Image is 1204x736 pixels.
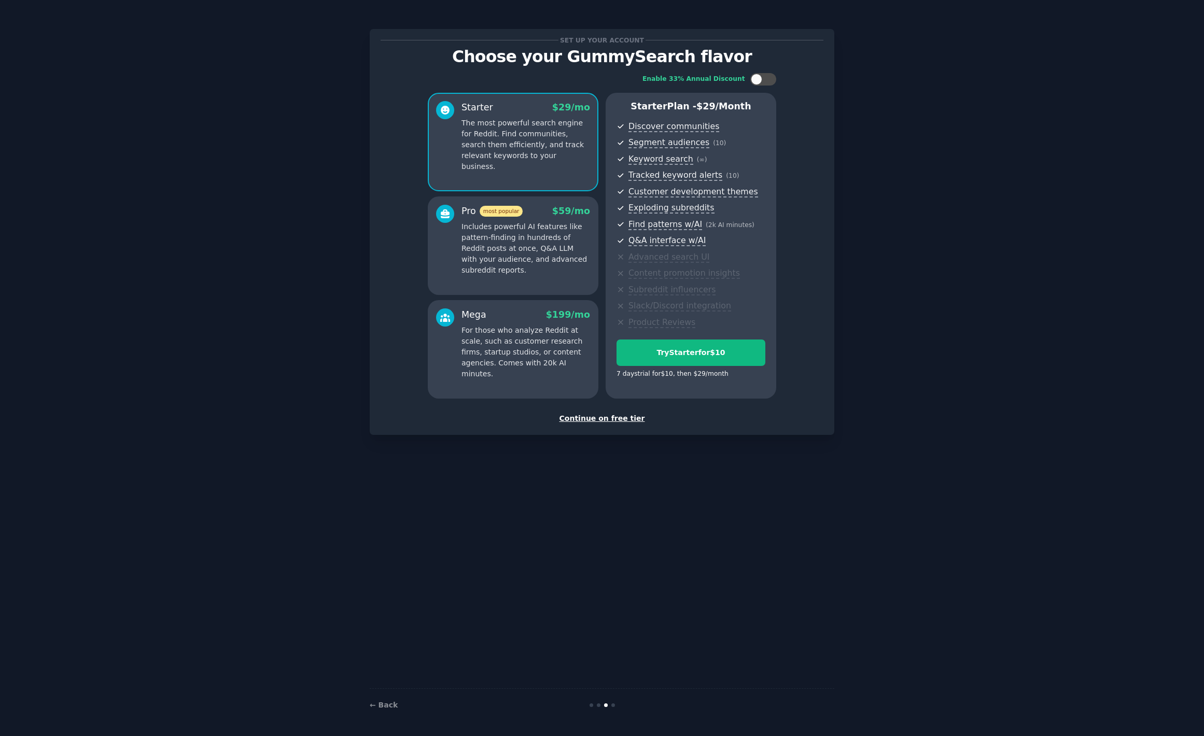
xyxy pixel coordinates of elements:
[628,170,722,181] span: Tracked keyword alerts
[617,100,765,113] p: Starter Plan -
[628,252,709,263] span: Advanced search UI
[628,137,709,148] span: Segment audiences
[628,121,719,132] span: Discover communities
[480,206,523,217] span: most popular
[713,139,726,147] span: ( 10 )
[552,102,590,112] span: $ 29 /mo
[628,203,714,214] span: Exploding subreddits
[617,339,765,366] button: TryStarterfor$10
[461,101,493,114] div: Starter
[461,308,486,321] div: Mega
[461,221,590,276] p: Includes powerful AI features like pattern-finding in hundreds of Reddit posts at once, Q&A LLM w...
[381,413,823,424] div: Continue on free tier
[461,205,523,218] div: Pro
[628,317,695,328] span: Product Reviews
[381,48,823,66] p: Choose your GummySearch flavor
[617,370,729,379] div: 7 days trial for $10 , then $ 29 /month
[370,701,398,709] a: ← Back
[558,35,646,46] span: Set up your account
[552,206,590,216] span: $ 59 /mo
[628,235,706,246] span: Q&A interface w/AI
[628,301,731,312] span: Slack/Discord integration
[546,309,590,320] span: $ 199 /mo
[726,172,739,179] span: ( 10 )
[628,268,740,279] span: Content promotion insights
[617,347,765,358] div: Try Starter for $10
[461,325,590,379] p: For those who analyze Reddit at scale, such as customer research firms, startup studios, or conte...
[642,75,745,84] div: Enable 33% Annual Discount
[628,285,716,295] span: Subreddit influencers
[628,154,693,165] span: Keyword search
[628,187,758,197] span: Customer development themes
[461,118,590,172] p: The most powerful search engine for Reddit. Find communities, search them efficiently, and track ...
[628,219,702,230] span: Find patterns w/AI
[696,101,751,111] span: $ 29 /month
[697,156,707,163] span: ( ∞ )
[706,221,754,229] span: ( 2k AI minutes )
